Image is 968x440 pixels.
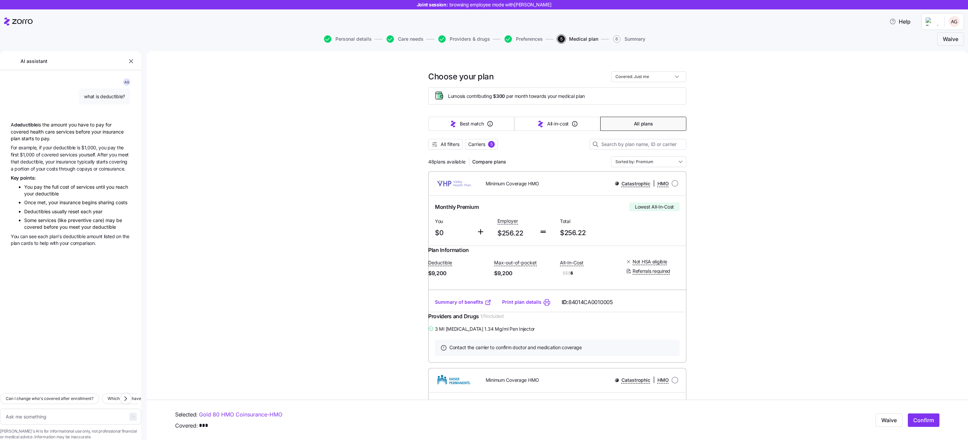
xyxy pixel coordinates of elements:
span: with [50,240,59,246]
span: Lowest All-In-Cost [635,204,674,210]
img: Valley Health Plan [434,175,475,191]
span: reset [68,209,81,214]
span: 84014CA0010005 [568,298,613,306]
button: 6Summary [613,35,645,43]
span: on [116,233,122,239]
span: see [29,233,38,239]
span: Joint session: [417,1,552,8]
span: $$$ [563,270,570,276]
span: Employer [497,218,518,224]
span: your [59,240,70,246]
span: deductible [14,122,38,127]
span: Waive [881,416,897,424]
span: Personal details [335,37,372,41]
span: the [123,233,129,239]
span: Lumos is contributing per month towards your medical plan [448,93,585,100]
span: usually [52,209,68,214]
span: what is deductible? [84,93,125,100]
img: ai-icon.png [11,112,17,118]
span: All-In-Cost [560,259,583,266]
span: Not HSA eligible [633,258,667,265]
span: 6 [613,35,620,43]
span: is [77,145,81,150]
span: listed [104,233,116,239]
span: $0 [435,227,471,239]
span: example, [18,145,39,150]
span: $256.22 [497,228,534,239]
img: Kaiser Permanente [434,372,475,388]
span: Some [24,217,38,223]
span: $9,200 [428,269,489,278]
button: Preferences [505,35,543,43]
span: Preferences [516,37,543,41]
button: Which plans have the lowest deductible? [102,393,190,404]
a: Care needs [385,35,424,43]
button: Help [884,15,916,28]
span: Key [11,175,20,181]
span: you [59,224,69,230]
div: | [615,179,669,188]
span: Monthly Premium [435,399,479,408]
span: $ [560,269,620,277]
span: HMO [657,180,669,187]
span: Contact the carrier to confirm doctor and medication coverage [449,344,582,351]
span: to [34,240,40,246]
a: Print plan details [502,299,541,305]
span: 1 / 1 included [480,313,504,320]
span: amount [87,233,104,239]
span: you [98,145,108,150]
span: can [20,233,29,239]
span: For [11,145,18,150]
span: deductible [92,224,116,230]
span: AI assistant [20,58,48,65]
span: $300 [493,93,505,100]
span: typically [77,159,96,164]
span: After [97,152,109,157]
span: $9,200 [494,269,555,278]
span: if [39,145,43,150]
span: Waive [943,35,958,43]
span: your [36,166,46,172]
span: of [31,166,36,172]
span: Providers and Drugs [428,312,479,321]
span: your [81,224,92,230]
span: services [38,217,57,223]
span: before [44,224,59,230]
span: Compare plans [472,158,506,165]
span: Medical plan [569,37,598,41]
a: Preferences [503,35,543,43]
span: met, [37,199,48,205]
span: Can I change who's covered after enrollment? [6,395,93,402]
span: begins [82,199,98,205]
span: each [81,209,93,214]
span: Max-out-of-pocket [494,259,537,266]
span: deductible, [20,159,45,164]
span: you [106,184,116,190]
span: Plan Information [428,246,469,254]
button: Waive [937,32,964,46]
span: insurance [56,159,77,164]
span: Carriers [468,141,485,148]
span: HMO [657,377,669,383]
span: deductible [35,191,59,196]
img: Employer logo [926,17,939,26]
span: $256.22 [560,227,617,239]
img: ai-icon.png [11,58,17,65]
span: Deductible [428,259,452,266]
span: full [52,184,60,190]
div: | [615,376,669,384]
span: covering [109,159,127,164]
span: 3 Ml [MEDICAL_DATA] 1.34 Mg/ml Pen Injector [435,326,535,332]
span: pay [108,145,117,150]
span: the [117,145,124,150]
button: All filters [428,139,462,150]
a: Gold 80 HMO Coinsurance-HMO [199,410,282,419]
button: Carriers5 [465,139,498,150]
input: Order by dropdown [611,156,686,167]
span: plan [11,240,21,246]
span: portion [14,166,30,172]
span: first [11,152,20,157]
h1: Choose your plan [428,71,493,82]
span: your [48,199,59,205]
span: $1,000, [81,145,98,150]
